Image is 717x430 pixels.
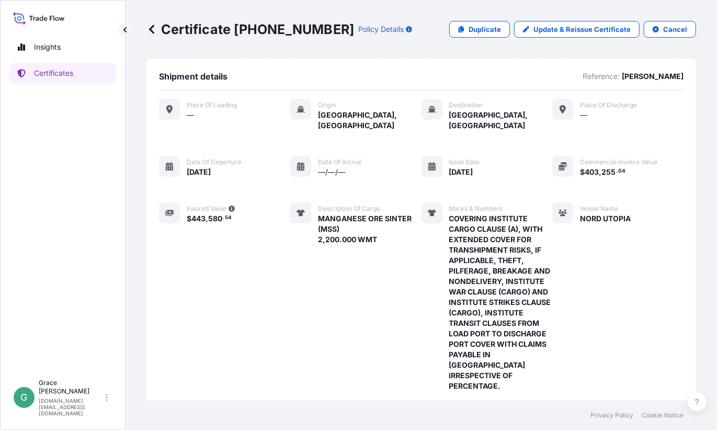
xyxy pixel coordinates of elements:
span: Destination [449,101,483,109]
p: Certificates [34,68,73,78]
span: , [206,215,208,222]
span: 04 [618,169,625,173]
span: . [223,216,224,220]
span: 580 [208,215,222,222]
span: 54 [225,216,232,220]
a: Duplicate [449,21,510,38]
span: $ [580,168,585,176]
span: Marks & Numbers [449,205,503,213]
a: Cookie Notice [642,411,684,420]
span: [DATE] [187,167,211,177]
span: COVERING INSTITUTE CARGO CLAUSE (A), WITH EXTENDED COVER FOR TRANSHIPMENT RISKS, IF APPLICABLE, T... [449,213,553,391]
p: Duplicate [469,24,501,35]
span: Place of discharge [580,101,637,109]
span: MANGANESE ORE SINTER (MSS) 2,200.000 WMT [318,213,422,245]
span: Commercial Invoice Value [580,158,657,166]
span: 443 [191,215,206,222]
span: 255 [601,168,616,176]
span: , [599,168,601,176]
p: [DOMAIN_NAME][EMAIL_ADDRESS][DOMAIN_NAME] [39,398,104,416]
span: NORD UTOPIA [580,213,631,224]
span: Description of cargo [318,205,380,213]
span: [GEOGRAPHIC_DATA], [GEOGRAPHIC_DATA] [318,110,422,131]
p: Update & Reissue Certificate [533,24,631,35]
span: Vessel Name [580,205,618,213]
span: Date of arrival [318,158,362,166]
a: Certificates [9,63,117,84]
p: Grace [PERSON_NAME] [39,379,104,395]
span: — [187,110,194,120]
p: Insights [34,42,61,52]
span: [GEOGRAPHIC_DATA], [GEOGRAPHIC_DATA] [449,110,553,131]
p: Cancel [663,24,687,35]
span: Issue Date [449,158,480,166]
span: 403 [585,168,599,176]
span: [DATE] [449,167,473,177]
a: Insights [9,37,117,58]
p: [PERSON_NAME] [622,71,684,82]
a: Update & Reissue Certificate [514,21,640,38]
span: Insured Value [187,205,226,213]
span: G [21,392,28,403]
span: Place of Loading [187,101,237,109]
span: $ [187,215,191,222]
p: Certificate [PHONE_NUMBER] [146,21,354,38]
span: Date of departure [187,158,241,166]
span: — [580,110,587,120]
p: Reference: [583,71,620,82]
button: Cancel [644,21,696,38]
p: Policy Details [358,24,404,35]
span: —/—/— [318,167,345,177]
span: . [616,169,618,173]
a: Privacy Policy [590,411,633,420]
span: Origin [318,101,336,109]
span: Shipment details [159,71,227,82]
